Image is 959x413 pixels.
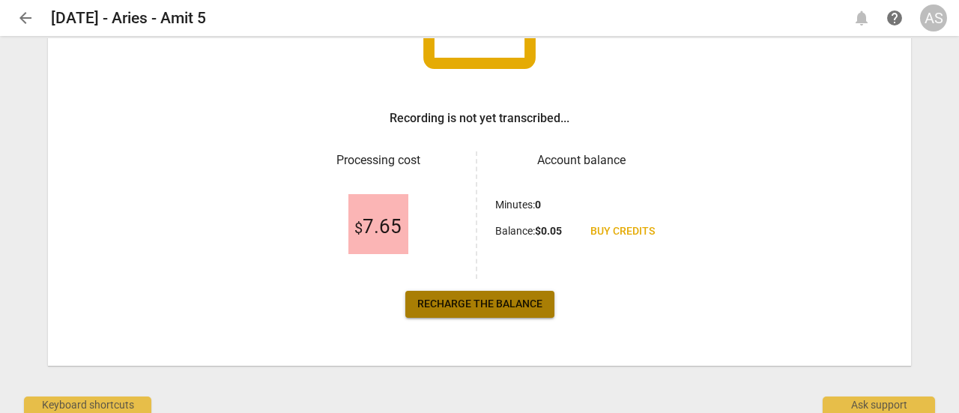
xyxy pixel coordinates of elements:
span: Recharge the balance [417,297,542,312]
span: Buy credits [590,224,655,239]
span: arrow_back [16,9,34,27]
span: help [886,9,904,27]
p: Balance : [495,223,562,239]
span: 7.65 [354,216,402,238]
span: $ [354,219,363,237]
a: Recharge the balance [405,291,554,318]
button: AS [920,4,947,31]
h3: Recording is not yet transcribed... [390,109,569,127]
p: Minutes : [495,197,541,213]
b: $ 0.05 [535,225,562,237]
div: Ask support [823,397,935,413]
b: 0 [535,199,541,211]
h3: Processing cost [292,151,464,169]
h3: Account balance [495,151,667,169]
a: Help [881,4,908,31]
h2: [DATE] - Aries - Amit 5 [51,9,206,28]
div: Keyboard shortcuts [24,397,151,413]
a: Buy credits [578,218,667,245]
